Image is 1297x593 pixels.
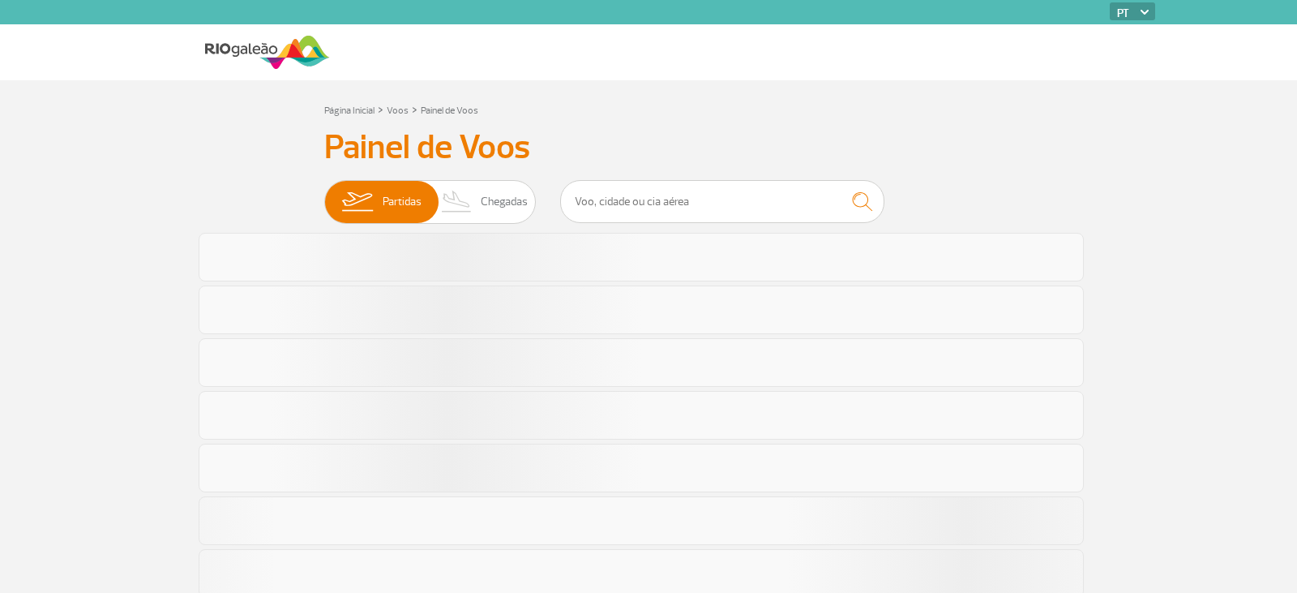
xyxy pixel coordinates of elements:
a: Voos [387,105,409,117]
input: Voo, cidade ou cia aérea [560,180,884,223]
span: Chegadas [481,181,528,223]
a: Painel de Voos [421,105,478,117]
span: Partidas [383,181,422,223]
img: slider-desembarque [433,181,481,223]
h3: Painel de Voos [324,127,973,168]
img: slider-embarque [332,181,383,223]
a: > [378,100,383,118]
a: > [412,100,417,118]
a: Página Inicial [324,105,375,117]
